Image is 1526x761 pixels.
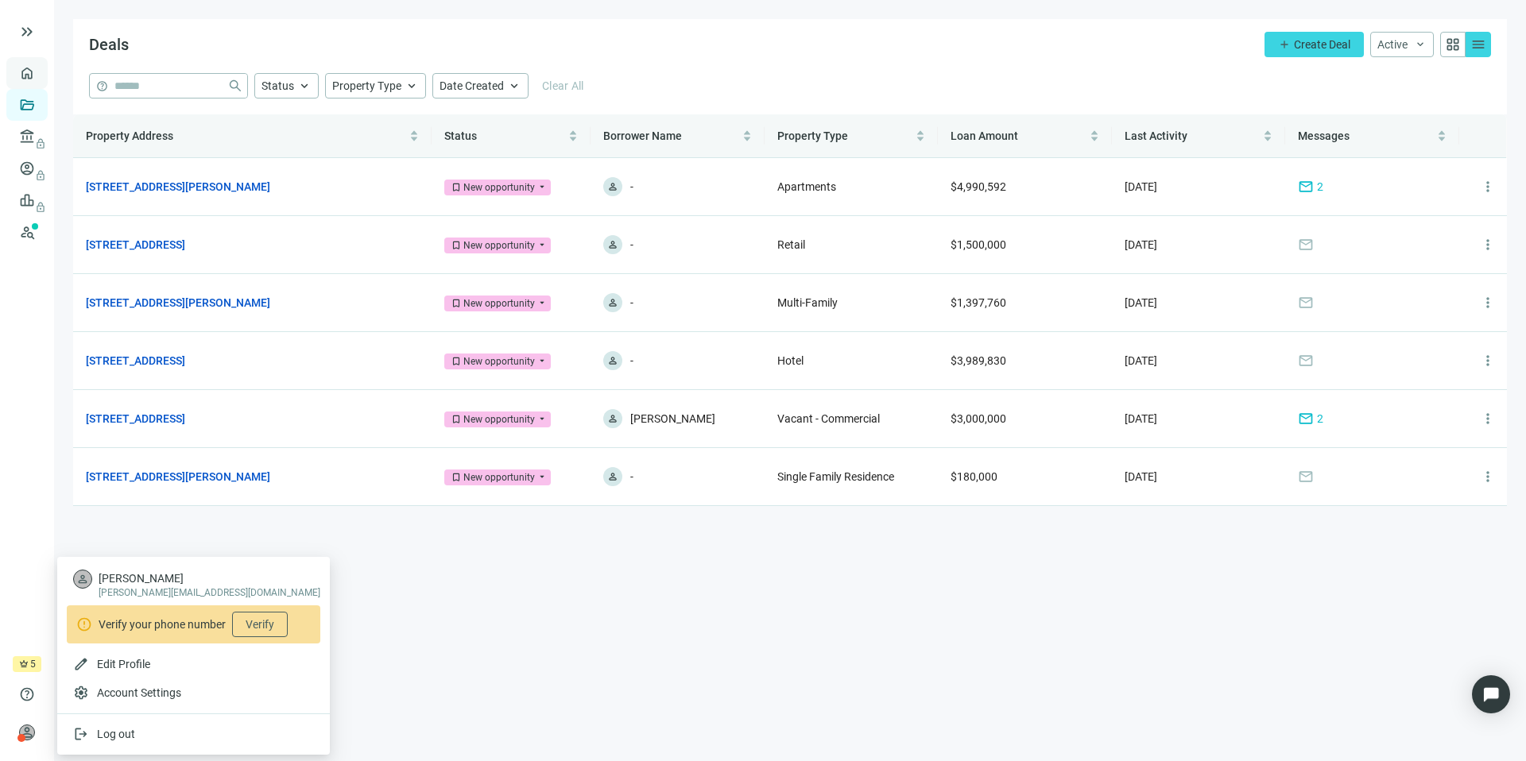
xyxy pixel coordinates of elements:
[1125,296,1157,309] span: [DATE]
[951,470,997,483] span: $180,000
[297,79,312,93] span: keyboard_arrow_up
[1480,295,1496,311] span: more_vert
[73,656,89,672] span: edit
[1294,38,1350,51] span: Create Deal
[951,354,1006,367] span: $3,989,830
[630,293,633,312] span: -
[73,685,89,701] span: settings
[777,354,804,367] span: Hotel
[232,612,288,637] button: Verify
[1480,469,1496,485] span: more_vert
[1472,229,1504,261] button: more_vert
[1317,178,1323,195] span: 2
[86,129,173,142] span: Property Address
[1298,129,1350,142] span: Messages
[405,79,419,93] span: keyboard_arrow_up
[607,297,618,308] span: person
[1480,237,1496,253] span: more_vert
[1480,353,1496,369] span: more_vert
[444,129,477,142] span: Status
[630,235,633,254] span: -
[451,472,462,483] span: bookmark
[1125,470,1157,483] span: [DATE]
[96,80,108,92] span: help
[1298,179,1314,195] span: mail
[1298,353,1314,369] span: mail
[1125,412,1157,425] span: [DATE]
[1445,37,1461,52] span: grid_view
[97,685,181,701] span: Account Settings
[261,79,294,92] span: Status
[607,413,618,424] span: person
[1317,410,1323,427] span: 2
[1125,354,1157,367] span: [DATE]
[630,409,715,428] span: [PERSON_NAME]
[451,298,462,309] span: bookmark
[1472,403,1504,435] button: more_vert
[451,182,462,193] span: bookmark
[1298,295,1314,311] span: mail
[19,659,29,669] span: crown
[507,79,521,93] span: keyboard_arrow_up
[630,467,633,486] span: -
[777,470,894,483] span: Single Family Residence
[17,22,37,41] button: keyboard_double_arrow_right
[777,412,880,425] span: Vacant - Commercial
[451,240,462,251] span: bookmark
[19,724,35,740] span: person
[607,355,618,366] span: person
[1470,37,1486,52] span: menu
[1370,32,1434,57] button: Activekeyboard_arrow_down
[1472,287,1504,319] button: more_vert
[1265,32,1364,57] button: addCreate Deal
[86,410,185,427] a: [STREET_ADDRESS]
[73,726,89,742] span: logout
[1298,237,1314,253] span: mail
[951,296,1006,309] span: $1,397,760
[1298,469,1314,485] span: mail
[1414,38,1427,51] span: keyboard_arrow_down
[86,236,185,253] a: [STREET_ADDRESS]
[440,79,504,92] span: Date Created
[451,414,462,425] span: bookmark
[1125,180,1157,193] span: [DATE]
[951,412,1006,425] span: $3,000,000
[19,686,35,702] span: help
[86,352,185,369] a: [STREET_ADDRESS]
[607,239,618,250] span: person
[630,351,633,370] span: -
[76,573,89,585] span: person
[951,180,1006,193] span: $4,990,592
[607,471,618,482] span: person
[1298,411,1314,427] span: mail
[1278,38,1291,51] span: add
[463,238,535,253] div: New opportunity
[99,570,320,586] span: [PERSON_NAME]
[99,586,320,599] span: [PERSON_NAME][EMAIL_ADDRESS][DOMAIN_NAME]
[951,238,1006,251] span: $1,500,000
[603,129,682,142] span: Borrower Name
[99,616,226,633] span: Verify your phone number
[607,181,618,192] span: person
[777,238,805,251] span: Retail
[535,73,591,99] button: Clear All
[30,656,36,672] span: 5
[86,294,270,311] a: [STREET_ADDRESS][PERSON_NAME]
[86,178,270,195] a: [STREET_ADDRESS][PERSON_NAME]
[1125,238,1157,251] span: [DATE]
[463,353,535,369] div: New opportunity
[1480,411,1496,427] span: more_vert
[1472,171,1504,203] button: more_vert
[951,129,1018,142] span: Loan Amount
[97,658,150,670] span: Edit Profile
[630,177,633,196] span: -
[463,469,535,485] div: New opportunity
[1125,129,1187,142] span: Last Activity
[332,79,401,92] span: Property Type
[97,728,135,740] span: Log out
[86,468,270,485] a: [STREET_ADDRESS][PERSON_NAME]
[463,411,535,427] div: New opportunity
[1472,675,1510,713] div: Open Intercom Messenger
[463,296,535,311] div: New opportunity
